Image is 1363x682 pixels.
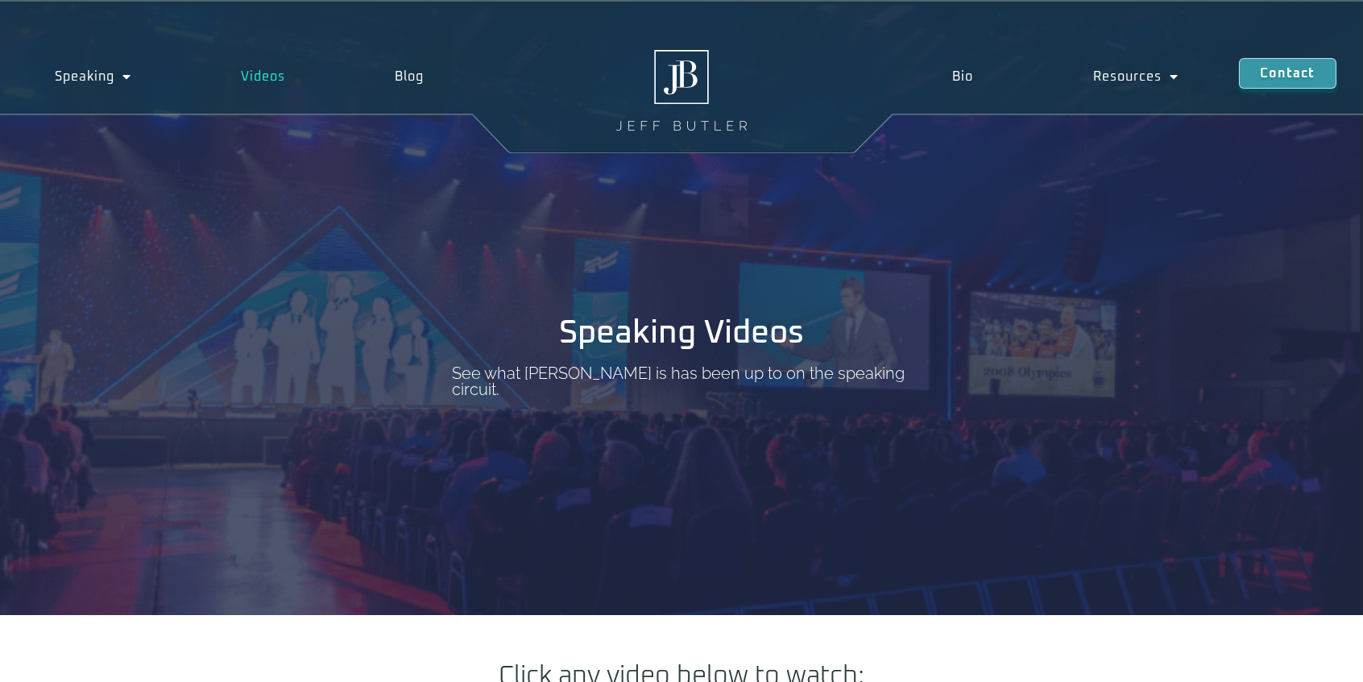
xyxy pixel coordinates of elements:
[892,58,1239,95] nav: Menu
[1260,67,1315,80] span: Contact
[340,58,478,95] a: Blog
[1239,58,1336,89] a: Contact
[452,365,911,397] p: See what [PERSON_NAME] is has been up to on the speaking circuit.
[892,58,1034,95] a: Bio
[186,58,340,95] a: Videos
[1034,58,1240,95] a: Resources
[559,317,804,349] h1: Speaking Videos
